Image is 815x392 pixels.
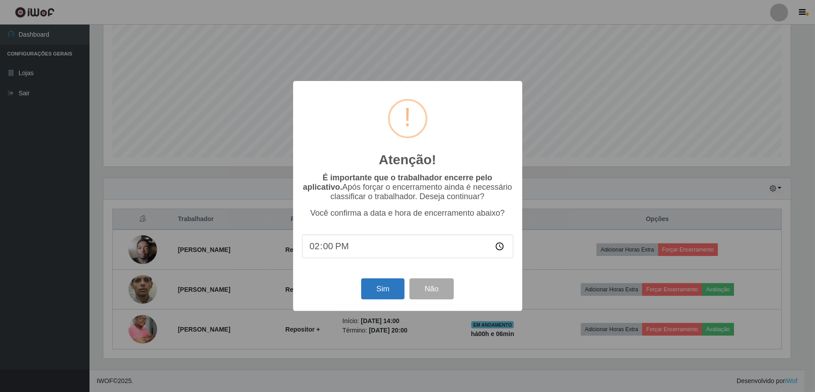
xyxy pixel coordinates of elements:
[302,173,513,201] p: Após forçar o encerramento ainda é necessário classificar o trabalhador. Deseja continuar?
[361,278,405,299] button: Sim
[303,173,492,192] b: É importante que o trabalhador encerre pelo aplicativo.
[379,152,436,168] h2: Atenção!
[410,278,454,299] button: Não
[302,209,513,218] p: Você confirma a data e hora de encerramento abaixo?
